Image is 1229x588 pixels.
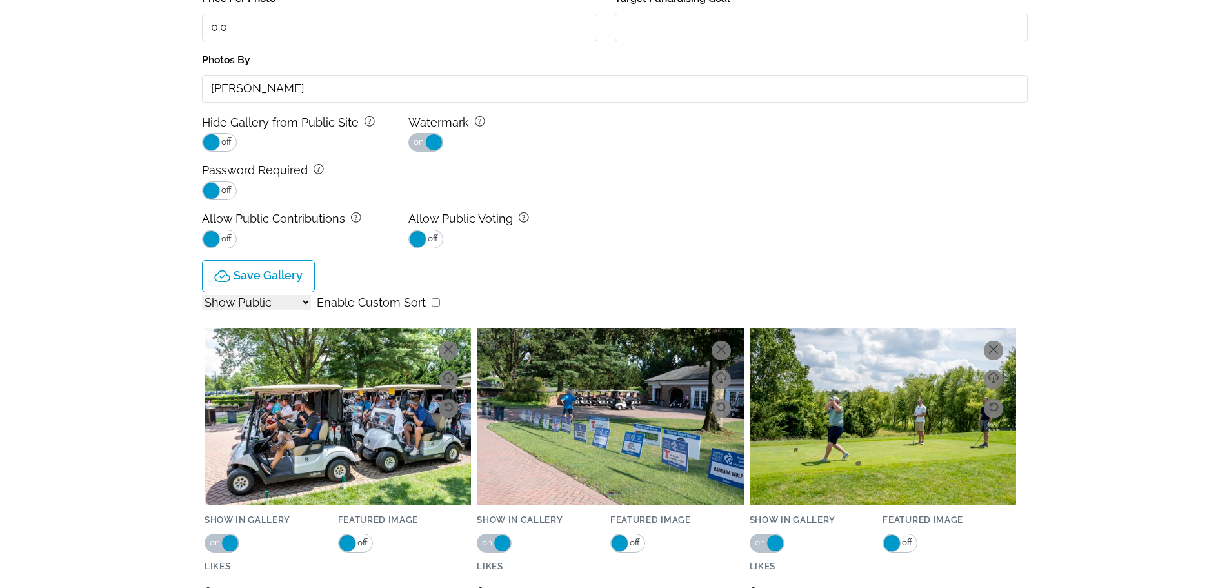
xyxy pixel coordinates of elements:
[202,112,408,133] label: Hide Gallery from Public Site
[439,370,458,389] a: Download
[205,328,471,505] img: 220003
[205,558,338,574] label: Likes
[521,213,525,222] tspan: ?
[750,512,883,527] label: Show in Gallery
[883,512,1016,527] label: Featured Image
[901,534,912,551] span: off
[356,534,368,551] span: off
[234,269,303,283] p: Save Gallery
[202,260,315,292] button: Save Gallery
[367,117,371,126] tspan: ?
[477,512,610,527] label: Show in Gallery
[414,134,425,150] span: on
[750,328,1016,505] img: 220001
[477,117,481,126] tspan: ?
[750,558,883,574] label: Likes
[984,370,1003,389] a: Download
[477,558,610,574] label: Likes
[755,534,766,551] span: on
[205,512,338,527] label: Show in Gallery
[317,292,426,313] label: Enable Custom Sort
[202,51,1028,69] label: Photos By
[610,512,744,527] label: Featured Image
[477,328,743,505] img: 220002
[482,534,494,551] span: on
[210,534,221,551] span: on
[408,208,615,229] label: Allow Public Voting
[338,512,472,527] label: Featured Image
[220,230,232,247] span: off
[220,182,232,199] span: off
[220,134,232,150] span: off
[628,534,640,551] span: off
[712,370,731,389] a: Download
[354,213,357,222] tspan: ?
[202,160,408,181] label: Password Required
[408,112,615,133] label: Watermark
[202,208,408,229] label: Allow Public Contributions
[316,165,320,174] tspan: ?
[426,230,438,247] span: off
